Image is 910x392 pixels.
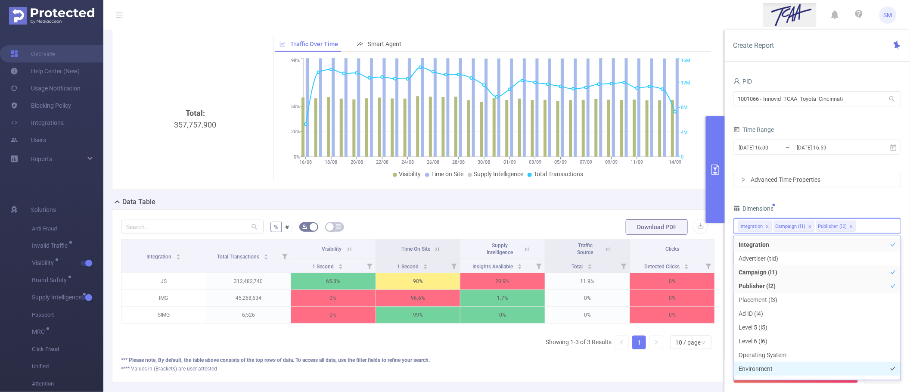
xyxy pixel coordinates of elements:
p: 312,482,740 [206,273,291,289]
a: Usage Notification [10,80,81,97]
i: icon: check [891,270,896,275]
i: Filter menu [363,259,376,273]
span: Visibility [322,246,342,252]
i: icon: left [619,340,624,345]
li: Ad ID (l4) [734,307,901,320]
li: Next Page [649,336,663,349]
a: Help Center (New) [10,62,80,80]
tspan: 20/08 [351,159,363,165]
i: icon: caret-up [587,263,592,265]
i: icon: caret-up [339,263,343,265]
div: Sort [423,263,428,268]
span: Anti-Fraud [32,220,103,237]
span: Smart Agent [368,40,401,47]
li: Showing 1-3 of 3 Results [546,336,612,349]
i: icon: check [891,256,896,261]
li: Operating System [734,348,901,362]
div: icon: rightAdvanced Time Properties [734,172,901,187]
i: icon: caret-down [684,266,689,268]
tspan: 28/08 [452,159,465,165]
input: Start date [738,142,808,153]
tspan: 22/08 [376,159,388,165]
li: Environment [734,362,901,376]
span: Unified [32,358,103,375]
p: 0% [291,290,376,306]
tspan: 09/09 [605,159,618,165]
div: Sort [517,263,522,268]
span: Total Transactions [534,171,583,177]
i: icon: check [891,366,896,371]
span: Visibility [399,171,421,177]
p: 20.9% [460,273,545,289]
tspan: 16/08 [299,159,312,165]
li: Integration [738,221,772,232]
div: **** Values in (Brackets) are user attested [121,365,715,373]
tspan: 25% [291,129,300,135]
span: Insights Available [472,264,514,270]
span: Time Range [733,126,774,133]
li: Level 5 (l5) [734,320,901,334]
tspan: 18/08 [325,159,337,165]
p: 98% [376,273,460,289]
span: Visibility [32,260,57,266]
p: 65.8% [291,273,376,289]
span: Supply Intelligence [474,171,523,177]
a: Blocking Policy [10,97,71,114]
a: Users [10,131,46,149]
span: Total [572,264,584,270]
i: icon: close [849,224,854,230]
i: icon: user [733,78,740,85]
p: 0% [545,307,630,323]
li: Advertiser (tid) [734,252,901,265]
a: 1 [633,336,646,349]
tspan: 24/08 [401,159,414,165]
tspan: 16M [681,58,690,64]
span: SM [884,6,892,24]
div: Integration [740,221,763,232]
i: icon: caret-up [176,253,180,255]
span: PID [733,78,752,85]
tspan: 01/09 [503,159,516,165]
li: 1 [632,336,646,349]
p: 45,268,634 [206,290,291,306]
i: icon: caret-up [423,263,428,265]
i: icon: check [891,339,896,344]
span: Passport [32,306,103,324]
input: Search... [121,220,264,233]
tspan: 14/09 [669,159,681,165]
h2: Data Table [122,197,155,207]
i: icon: caret-up [684,263,689,265]
i: icon: right [654,340,659,345]
tspan: 98% [291,58,300,64]
span: 1 Second [397,264,420,270]
li: Publisher (l2) [734,279,901,293]
a: Reports [31,150,52,168]
span: Traffic Over Time [290,40,338,47]
p: JS [121,273,206,289]
tspan: 4M [681,130,688,135]
img: Protected Media [9,7,94,25]
p: IMG [121,290,206,306]
li: Integration [734,238,901,252]
div: Sort [684,263,689,268]
i: Filter menu [448,259,460,273]
i: icon: down [701,340,706,346]
p: 0% [291,307,376,323]
tspan: 07/09 [580,159,592,165]
tspan: 11/09 [630,159,643,165]
i: icon: right [741,177,746,182]
i: icon: caret-down [176,256,180,259]
div: Sort [587,263,593,268]
li: Placement (l3) [734,293,901,307]
p: 0% [630,273,714,289]
i: icon: check [891,352,896,358]
i: icon: check [891,297,896,302]
tspan: 0% [294,154,300,160]
div: Sort [264,253,269,258]
tspan: 03/09 [529,159,541,165]
i: icon: check [891,283,896,289]
span: Brand Safety [32,277,70,283]
tspan: 12M [681,80,690,86]
i: Filter menu [702,259,714,273]
p: 0% [630,307,714,323]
